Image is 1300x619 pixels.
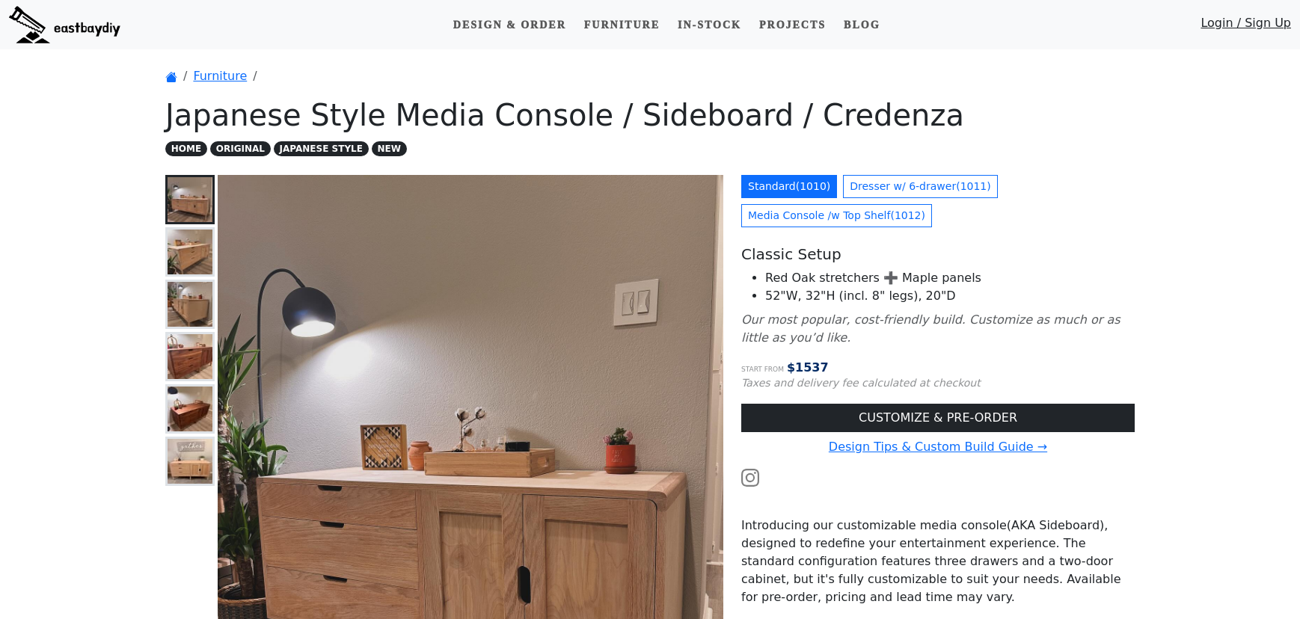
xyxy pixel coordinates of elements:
span: JAPANESE STYLE [274,141,369,156]
img: Japanese Style Media Console Left Corner [168,230,212,274]
span: ORIGINAL [210,141,271,156]
a: CUSTOMIZE & PRE-ORDER [741,404,1135,432]
img: eastbaydiy [9,6,120,43]
img: Red oak Japanese style media console w/ slat door - limited edition [168,439,212,484]
span: HOME [165,141,207,156]
img: Japanese Style Media Console - Overview [168,177,212,222]
span: NEW [372,141,407,156]
a: Watch the build video or pictures on Instagram [741,469,759,484]
nav: breadcrumb [165,67,1135,85]
a: Design & Order [447,11,572,39]
a: Projects [753,11,832,39]
i: Our most popular, cost-friendly build. Customize as much or as little as you’d like. [741,312,1120,345]
li: 52"W, 32"H (incl. 8" legs), 20"D [765,287,1135,305]
a: Dresser w/ 6-drawer(1011) [843,175,997,198]
a: Design Tips & Custom Build Guide → [829,440,1047,454]
a: Blog [838,11,886,39]
a: Login / Sign Up [1201,14,1291,39]
p: Introducing our customizable media console(AKA Sideboard), designed to redefine your entertainmen... [741,517,1135,606]
img: Japanese Style Walnut Credenza - Front [168,334,212,379]
h1: Japanese Style Media Console / Sideboard / Credenza [165,97,1135,133]
a: Furniture [578,11,666,39]
a: In-stock [672,11,747,39]
img: Japanese Style Media Console Side View [168,282,212,327]
a: Standard(1010) [741,175,837,198]
img: Japanese Style Walnut Credenza - Top [168,387,212,431]
span: $ 1537 [787,360,829,375]
small: Taxes and delivery fee calculated at checkout [741,377,981,389]
small: Start from [741,366,784,373]
h5: Classic Setup [741,245,1135,263]
a: Furniture [193,69,247,83]
a: Media Console /w Top Shelf(1012) [741,204,932,227]
li: Red Oak stretchers ➕ Maple panels [765,269,1135,287]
